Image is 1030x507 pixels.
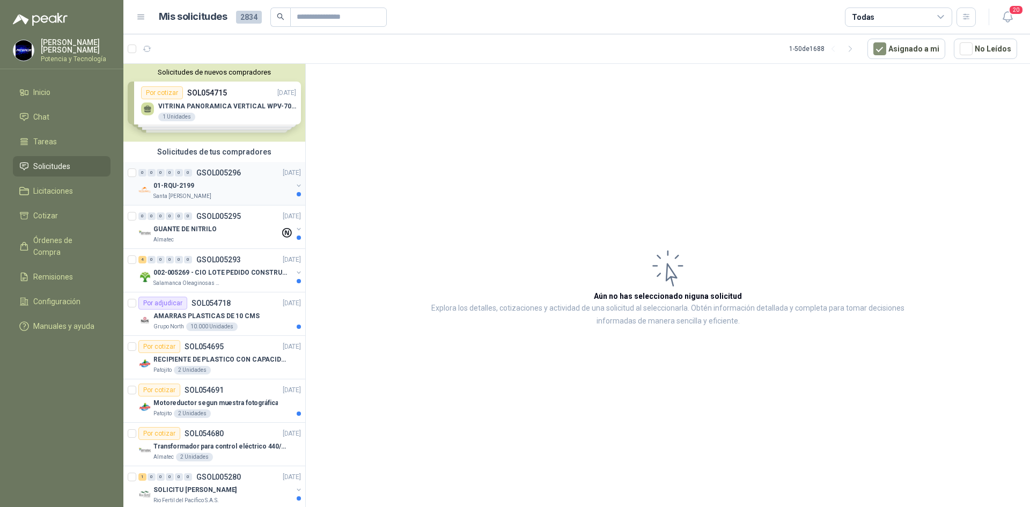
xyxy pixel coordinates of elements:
[138,166,303,201] a: 0 0 0 0 0 0 GSOL005296[DATE] Company Logo01-RQU-2199Santa [PERSON_NAME]
[277,13,284,20] span: search
[867,39,945,59] button: Asignado a mi
[123,423,305,466] a: Por cotizarSOL054680[DATE] Company LogoTransformador para control eléctrico 440/220/110 - 45O VA....
[153,355,287,365] p: RECIPIENTE DE PLASTICO CON CAPACIDAD DE 1.8 LT PARA LA EXTRACCIÓN MANUAL DE LIQUIDOS
[138,340,180,353] div: Por cotizar
[123,142,305,162] div: Solicitudes de tus compradores
[138,183,151,196] img: Company Logo
[148,169,156,177] div: 0
[153,409,172,418] p: Patojito
[159,9,227,25] h1: Mis solicitudes
[138,256,146,263] div: 4
[166,256,174,263] div: 0
[153,279,221,288] p: Salamanca Oleaginosas SAS
[283,168,301,178] p: [DATE]
[196,169,241,177] p: GSOL005296
[184,473,192,481] div: 0
[283,385,301,395] p: [DATE]
[166,169,174,177] div: 0
[13,267,111,287] a: Remisiones
[138,210,303,244] a: 0 0 0 0 0 0 GSOL005295[DATE] Company LogoGUANTE DE NITRILOAlmatec
[13,40,34,61] img: Company Logo
[138,471,303,505] a: 1 0 0 0 0 0 GSOL005280[DATE] Company LogoSOLICITU [PERSON_NAME]Rio Fertil del Pacífico S.A.S.
[138,427,180,440] div: Por cotizar
[184,256,192,263] div: 0
[13,291,111,312] a: Configuración
[185,386,224,394] p: SOL054691
[153,442,287,452] p: Transformador para control eléctrico 440/220/110 - 45O VA.
[138,212,146,220] div: 0
[153,192,211,201] p: Santa [PERSON_NAME]
[157,256,165,263] div: 0
[33,86,50,98] span: Inicio
[157,169,165,177] div: 0
[148,473,156,481] div: 0
[13,156,111,177] a: Solicitudes
[175,256,183,263] div: 0
[852,11,874,23] div: Todas
[176,453,213,461] div: 2 Unidades
[153,485,237,495] p: SOLICITU [PERSON_NAME]
[283,211,301,222] p: [DATE]
[998,8,1017,27] button: 20
[128,68,301,76] button: Solicitudes de nuevos compradores
[138,253,303,288] a: 4 0 0 0 0 0 GSOL005293[DATE] Company Logo002-005269 - CIO LOTE PEDIDO CONSTRUCCIONSalamanca Oleag...
[138,401,151,414] img: Company Logo
[13,181,111,201] a: Licitaciones
[33,320,94,332] span: Manuales y ayuda
[138,488,151,501] img: Company Logo
[138,473,146,481] div: 1
[283,342,301,352] p: [DATE]
[192,299,231,307] p: SOL054718
[13,316,111,336] a: Manuales y ayuda
[13,205,111,226] a: Cotizar
[138,270,151,283] img: Company Logo
[33,234,100,258] span: Órdenes de Compra
[153,268,287,278] p: 002-005269 - CIO LOTE PEDIDO CONSTRUCCION
[153,224,217,234] p: GUANTE DE NITRILO
[196,473,241,481] p: GSOL005280
[138,384,180,396] div: Por cotizar
[138,297,187,310] div: Por adjudicar
[123,64,305,142] div: Solicitudes de nuevos compradoresPor cotizarSOL054715[DATE] VITRINA PANORAMICA VERTICAL WPV-700FA...
[283,472,301,482] p: [DATE]
[33,210,58,222] span: Cotizar
[41,56,111,62] p: Potencia y Tecnología
[13,131,111,152] a: Tareas
[157,473,165,481] div: 0
[166,212,174,220] div: 0
[13,13,68,26] img: Logo peakr
[175,212,183,220] div: 0
[166,473,174,481] div: 0
[153,236,174,244] p: Almatec
[33,160,70,172] span: Solicitudes
[153,322,184,331] p: Grupo North
[138,314,151,327] img: Company Logo
[1009,5,1024,15] span: 20
[33,271,73,283] span: Remisiones
[175,169,183,177] div: 0
[185,430,224,437] p: SOL054680
[236,11,262,24] span: 2834
[41,39,111,54] p: [PERSON_NAME] [PERSON_NAME]
[138,227,151,240] img: Company Logo
[283,298,301,308] p: [DATE]
[138,357,151,370] img: Company Logo
[33,296,80,307] span: Configuración
[185,343,224,350] p: SOL054695
[148,212,156,220] div: 0
[153,311,260,321] p: AMARRAS PLASTICAS DE 10 CMS
[157,212,165,220] div: 0
[283,255,301,265] p: [DATE]
[789,40,859,57] div: 1 - 50 de 1688
[153,453,174,461] p: Almatec
[594,290,742,302] h3: Aún no has seleccionado niguna solicitud
[148,256,156,263] div: 0
[33,111,49,123] span: Chat
[123,379,305,423] a: Por cotizarSOL054691[DATE] Company LogoMotoreductor segun muestra fotográficaPatojito2 Unidades
[33,185,73,197] span: Licitaciones
[138,444,151,457] img: Company Logo
[196,212,241,220] p: GSOL005295
[175,473,183,481] div: 0
[174,366,211,374] div: 2 Unidades
[33,136,57,148] span: Tareas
